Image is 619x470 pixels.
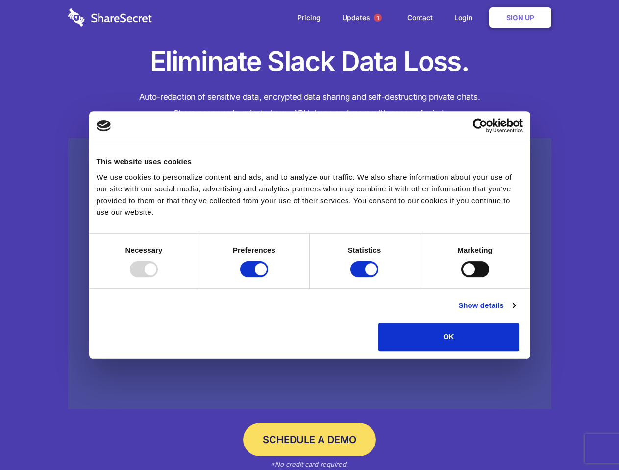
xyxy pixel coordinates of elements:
strong: Necessary [125,246,163,254]
a: Contact [397,2,443,33]
strong: Statistics [348,246,381,254]
h4: Auto-redaction of sensitive data, encrypted data sharing and self-destructing private chats. Shar... [68,89,551,121]
a: Pricing [288,2,330,33]
img: logo [97,120,111,131]
a: Login [445,2,487,33]
strong: Preferences [233,246,275,254]
button: OK [378,323,519,351]
em: *No credit card required. [271,460,348,468]
a: Wistia video thumbnail [68,138,551,410]
a: Usercentrics Cookiebot - opens in a new window [437,118,523,133]
a: Schedule a Demo [243,423,376,456]
strong: Marketing [457,246,493,254]
a: Show details [458,300,515,311]
a: Sign Up [489,7,551,28]
div: This website uses cookies [97,156,523,167]
img: logo-wordmark-white-trans-d4663122ce5f474addd5e946df7df03e33cb6a1c49d2221995e7729f52c070b2.svg [68,8,152,27]
div: We use cookies to personalize content and ads, and to analyze our traffic. We also share informat... [97,171,523,218]
h1: Eliminate Slack Data Loss. [68,44,551,79]
span: 1 [374,14,382,22]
